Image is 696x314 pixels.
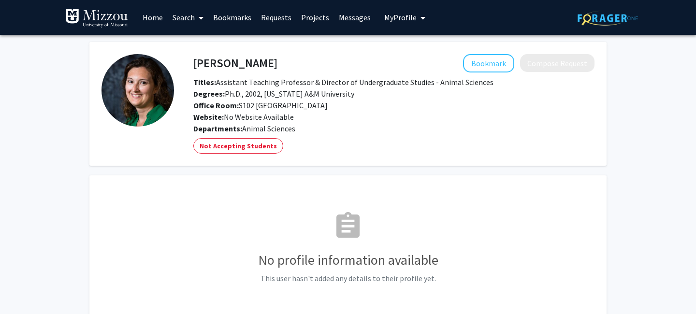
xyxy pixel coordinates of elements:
b: Website: [193,112,224,122]
img: University of Missouri Logo [65,9,128,28]
button: Add Trista Strauch-Safranski to Bookmarks [463,54,514,72]
a: Home [138,0,168,34]
button: Compose Request to Trista Strauch-Safranski [520,54,594,72]
a: Messages [334,0,376,34]
a: Projects [296,0,334,34]
iframe: Chat [7,271,41,307]
span: Ph.D., 2002, [US_STATE] A&M University [193,89,354,99]
a: Requests [256,0,296,34]
b: Degrees: [193,89,225,99]
a: Search [168,0,208,34]
a: Bookmarks [208,0,256,34]
b: Departments: [193,124,242,133]
p: This user hasn't added any details to their profile yet. [101,272,594,284]
mat-chip: Not Accepting Students [193,138,283,154]
h4: [PERSON_NAME] [193,54,277,72]
span: Assistant Teaching Professor & Director of Undergraduate Studies - Animal Sciences [193,77,493,87]
b: Office Room: [193,100,239,110]
span: S102 [GEOGRAPHIC_DATA] [193,100,328,110]
b: Titles: [193,77,216,87]
span: No Website Available [193,112,294,122]
img: ForagerOne Logo [578,11,638,26]
mat-icon: assignment [333,211,363,242]
span: Animal Sciences [242,124,295,133]
span: My Profile [384,13,417,22]
h3: No profile information available [101,252,594,269]
img: Profile Picture [101,54,174,127]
